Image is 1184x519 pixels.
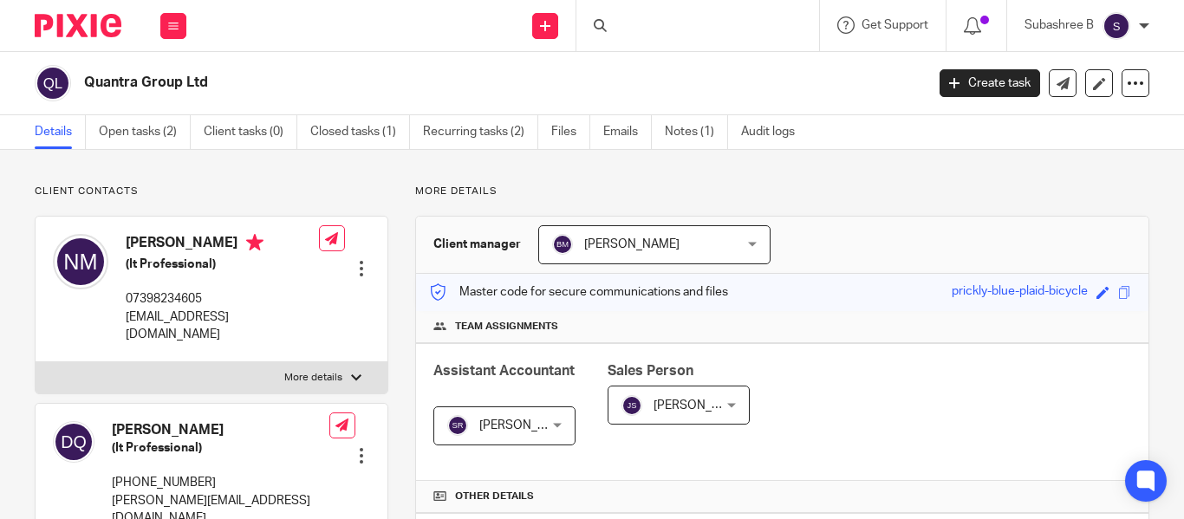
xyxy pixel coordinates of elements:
[862,19,928,31] span: Get Support
[284,371,342,385] p: More details
[1025,16,1094,34] p: Subashree B
[741,115,808,149] a: Audit logs
[126,234,319,256] h4: [PERSON_NAME]
[53,421,94,463] img: svg%3E
[112,474,329,491] p: [PHONE_NUMBER]
[53,234,108,289] img: svg%3E
[35,115,86,149] a: Details
[126,290,319,308] p: 07398234605
[112,439,329,457] h5: (It Professional)
[84,74,748,92] h2: Quantra Group Ltd
[584,238,680,250] span: [PERSON_NAME]
[455,490,534,503] span: Other details
[415,185,1149,198] p: More details
[603,115,652,149] a: Emails
[246,234,263,251] i: Primary
[447,415,468,436] img: svg%3E
[35,14,121,37] img: Pixie
[35,185,388,198] p: Client contacts
[479,419,575,431] span: [PERSON_NAME]
[455,320,558,334] span: Team assignments
[433,236,521,253] h3: Client manager
[665,115,728,149] a: Notes (1)
[608,364,693,378] span: Sales Person
[1103,12,1130,40] img: svg%3E
[126,308,319,344] p: [EMAIL_ADDRESS][DOMAIN_NAME]
[552,234,573,255] img: svg%3E
[126,256,319,273] h5: (It Professional)
[310,115,410,149] a: Closed tasks (1)
[99,115,191,149] a: Open tasks (2)
[423,115,538,149] a: Recurring tasks (2)
[429,283,728,301] p: Master code for secure communications and files
[621,395,642,416] img: svg%3E
[654,399,749,412] span: [PERSON_NAME]
[204,115,297,149] a: Client tasks (0)
[112,421,329,439] h4: [PERSON_NAME]
[433,364,575,378] span: Assistant Accountant
[952,282,1088,302] div: prickly-blue-plaid-bicycle
[551,115,590,149] a: Files
[940,69,1040,97] a: Create task
[35,65,71,101] img: svg%3E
